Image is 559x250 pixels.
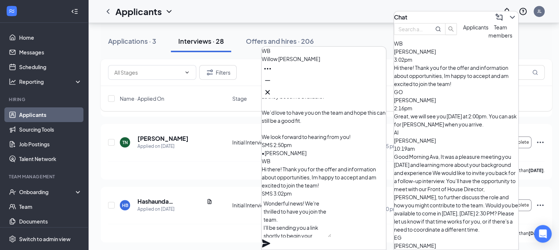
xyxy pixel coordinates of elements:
button: search [445,23,457,35]
a: Messages [19,45,82,60]
h5: [PERSON_NAME] [137,135,189,143]
svg: Cross [263,88,272,97]
button: Minimize [262,75,273,86]
span: 3:02pm [394,56,412,63]
div: Good Morning Ava, It was a pleasure meeting you [DATE] and learning more about your background an... [394,153,518,233]
svg: ComposeMessage [495,13,504,22]
span: [PERSON_NAME] [394,97,436,103]
svg: Settings [9,235,16,243]
div: Reporting [19,78,82,85]
svg: ChevronDown [508,13,517,22]
svg: Ellipses [263,64,272,73]
svg: MagnifyingGlass [435,26,441,32]
svg: ChevronLeft [104,7,112,16]
svg: ChevronDown [165,7,173,16]
svg: Document [207,199,212,204]
span: Hi there! Thank you for the offer and information about opportunities, Im happy to accept and am ... [262,166,376,189]
span: Name · Applied On [120,95,164,102]
a: Talent Network [19,151,82,166]
input: All Stages [114,68,181,76]
div: Team Management [9,174,80,180]
button: Filter Filters [199,65,237,80]
button: Cross [262,86,273,98]
span: Stage [232,95,247,102]
span: 2:16pm [394,105,412,111]
svg: Filter [205,68,214,77]
textarea: Wonderful news! We're thrilled to have you join the team. I'll be sending you a link shortly to b... [262,197,331,237]
span: Team members [488,24,512,39]
a: Home [19,30,82,45]
svg: Minimize [263,76,272,85]
h5: Hashaunda [PERSON_NAME] [137,197,204,206]
div: SMS 2:50pm [262,141,386,149]
div: Initial Interview [232,201,286,209]
div: HB [122,202,128,208]
div: Hiring [9,96,80,103]
a: Applicants [19,107,82,122]
svg: Plane [262,239,270,248]
div: Applied on [DATE] [137,206,212,213]
div: Onboarding [19,188,76,196]
input: Search applicant [398,25,425,33]
button: Ellipses [262,63,273,75]
div: WB [262,47,386,55]
div: Initial Interview [232,139,286,146]
svg: Analysis [9,78,16,85]
h3: Chat [394,13,407,21]
h1: Applicants [115,5,162,18]
svg: Ellipses [536,138,545,147]
svg: WorkstreamLogo [8,7,15,15]
svg: QuestionInfo [519,7,527,16]
svg: Collapse [71,8,78,15]
a: Scheduling [19,60,82,74]
span: 10:19am [394,145,415,152]
a: Job Postings [19,137,82,151]
b: [DATE] [528,168,544,173]
span: [PERSON_NAME] [394,137,436,144]
svg: UserCheck [9,188,16,196]
span: [PERSON_NAME] [394,242,436,249]
svg: ChevronDown [184,69,190,75]
div: GO [394,88,518,96]
svg: Notifications [502,7,511,16]
div: Open Intercom Messenger [534,225,552,243]
button: ComposeMessage [493,11,505,23]
span: search [445,26,456,32]
span: [PERSON_NAME] [394,48,436,55]
b: [DATE] [528,231,544,236]
div: AI [394,128,518,136]
div: EG [394,233,518,242]
a: Team [19,199,82,214]
div: JL [537,8,541,14]
div: Hi there! Thank you for the offer and information about opportunities, Im happy to accept and am ... [394,64,518,88]
svg: MagnifyingGlass [532,69,538,75]
div: Applications · 3 [108,36,156,46]
a: Documents [19,214,82,229]
div: TN [122,139,128,146]
div: Switch to admin view [19,235,71,243]
div: Interviews · 28 [178,36,224,46]
svg: Ellipses [536,201,545,210]
div: SMS 3:02pm [262,189,386,197]
span: Applicants [463,24,488,31]
span: • [PERSON_NAME] [262,150,307,156]
div: WB [394,39,518,47]
span: Willow [PERSON_NAME] [262,56,320,62]
a: Sourcing Tools [19,122,82,137]
div: Offers and hires · 206 [246,36,314,46]
div: WB [262,157,386,165]
div: Applied on [DATE] [137,143,189,150]
div: Great, we will see you [DATE] at 2:00pm. You can ask for [PERSON_NAME] when you arrive. [394,112,518,128]
button: ChevronDown [506,11,518,23]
